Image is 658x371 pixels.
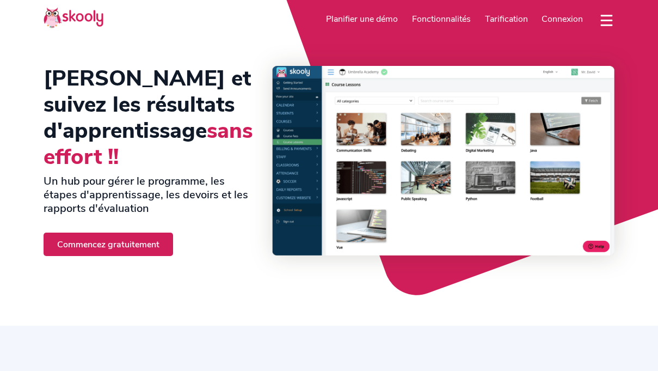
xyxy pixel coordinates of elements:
[44,233,173,256] a: Commencez gratuitement
[542,13,583,25] span: Connexion
[405,10,478,28] a: Fonctionnalités
[534,10,590,28] a: Connexion
[44,116,253,172] span: sans effort !!
[44,174,255,215] h2: Un hub pour gérer le programme, les étapes d'apprentissage, les devoirs et les rapports d'évaluation
[44,7,103,28] img: Skooly
[485,13,528,25] span: Tarification
[319,10,405,28] a: Planifier une démo
[272,66,614,255] img: Logiciel et application de gestion de l'apprentissage - <span class='notranslate'>Skooly | Essaye...
[44,65,255,170] h1: [PERSON_NAME] et suivez les résultats d'apprentissage
[478,10,535,28] a: Tarification
[599,8,614,33] button: dropdown menu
